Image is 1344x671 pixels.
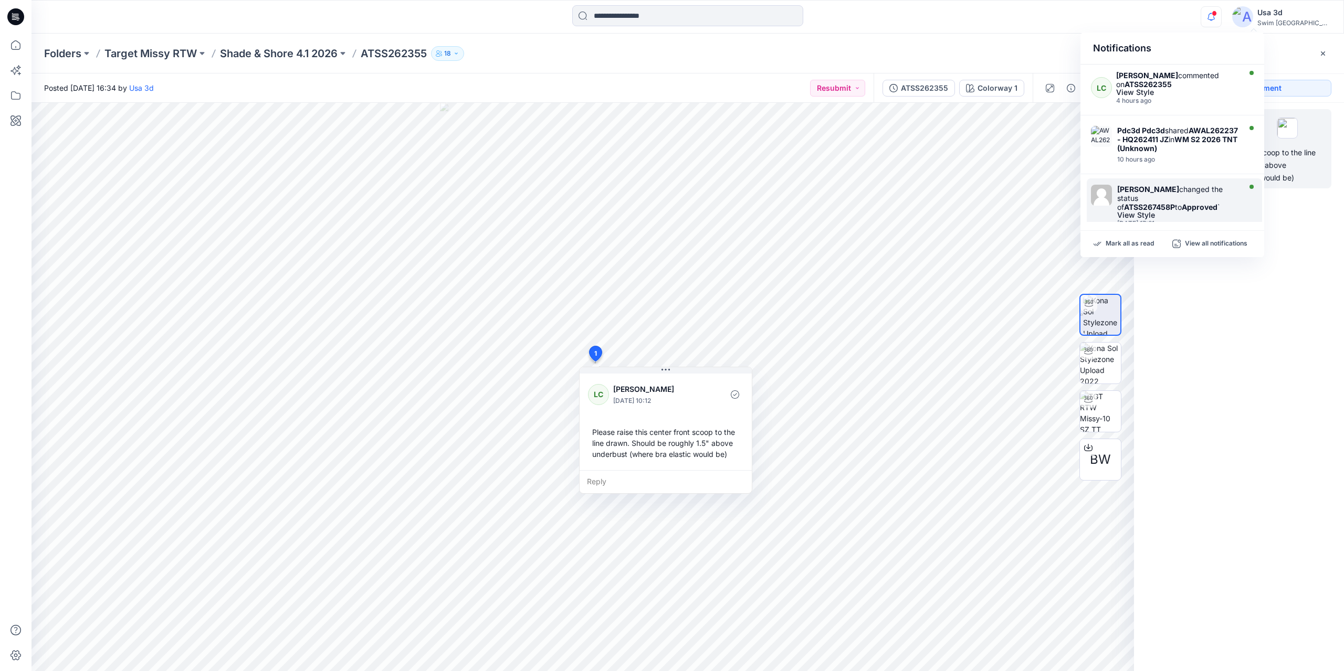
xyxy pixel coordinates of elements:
[129,83,154,92] a: Usa 3d
[1080,343,1121,384] img: Kona Sol Stylezone Upload 2022
[1106,239,1154,249] p: Mark all as read
[1124,203,1175,211] strong: ATSS267458P
[1257,6,1331,19] div: Usa 3d
[1117,126,1238,153] div: shared in
[1125,80,1172,89] strong: ATSS262355
[613,396,699,406] p: [DATE] 10:12
[588,422,743,464] div: Please raise this center front scoop to the line drawn. Should be roughly 1.5" above underbust (w...
[588,384,609,405] div: LC
[44,46,81,61] a: Folders
[978,82,1017,94] div: Colorway 1
[1182,203,1217,211] strong: Approved
[1117,126,1165,135] strong: Pdc3d Pdc3d
[1116,89,1238,96] div: View Style
[594,349,597,358] span: 1
[1117,156,1238,163] div: Tuesday, September 23, 2025 04:09
[431,46,464,61] button: 18
[1117,135,1237,153] strong: WM S2 2026 TNT (Unknown)
[901,82,948,94] div: ATSS262355
[1091,185,1112,206] img: Caitlin Magrane
[1117,185,1179,194] strong: [PERSON_NAME]
[1117,185,1238,211] div: changed the status of to `
[1083,295,1120,335] img: Kona Sol Stylezone Upload 2022
[220,46,338,61] a: Shade & Shore 4.1 2026
[1116,71,1178,80] strong: [PERSON_NAME]
[44,82,154,93] span: Posted [DATE] 16:34 by
[1116,71,1238,89] div: commented on
[883,80,955,97] button: ATSS262355
[959,80,1024,97] button: Colorway 1
[1117,126,1238,144] strong: AWAL262237 - HQ262411 JZ
[1080,33,1264,65] div: Notifications
[1185,239,1247,249] p: View all notifications
[1090,450,1111,469] span: BW
[1257,19,1331,27] div: Swim [GEOGRAPHIC_DATA]
[361,46,427,61] p: ATSS262355
[580,470,752,493] div: Reply
[1080,391,1121,432] img: TGT RTW Missy-10 SZ TT
[1117,211,1238,219] div: View Style
[1232,6,1253,27] img: avatar
[1091,77,1112,98] div: LC
[444,48,451,59] p: 18
[1117,220,1238,227] div: Friday, September 19, 2025 17:21
[1091,126,1112,147] img: AWAL262237 - HQ262411 JZ
[613,383,699,396] p: [PERSON_NAME]
[104,46,197,61] a: Target Missy RTW
[1063,80,1079,97] button: Details
[1116,97,1238,104] div: Tuesday, September 23, 2025 10:12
